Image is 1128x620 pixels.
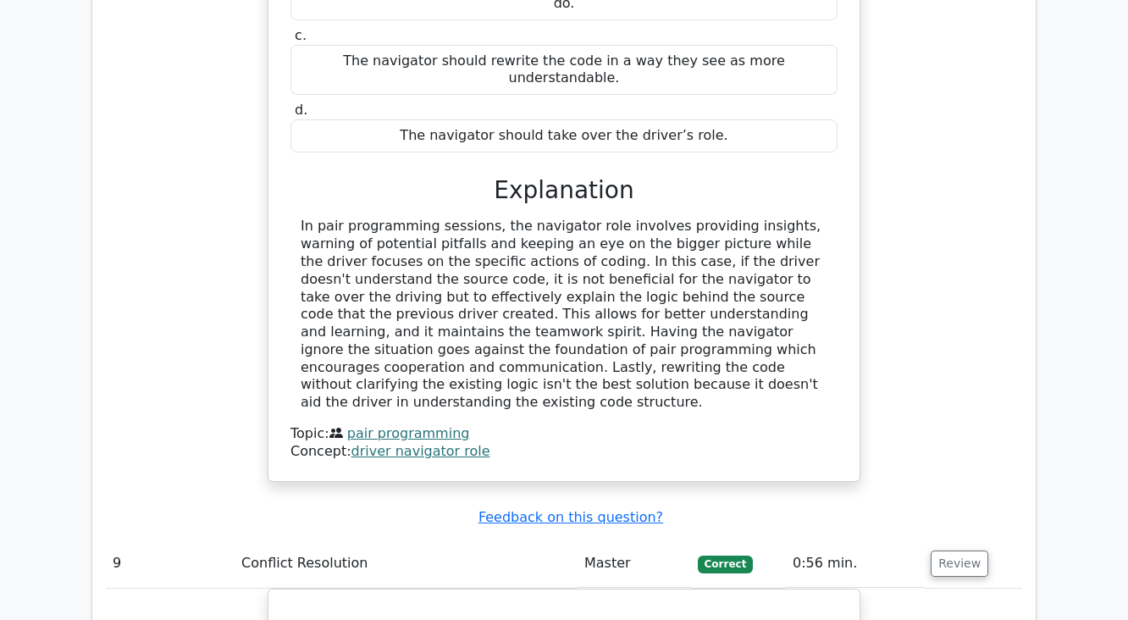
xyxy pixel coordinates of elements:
h3: Explanation [301,176,827,205]
td: 0:56 min. [786,540,924,588]
td: 9 [106,540,235,588]
a: driver navigator role [351,443,490,459]
div: In pair programming sessions, the navigator role involves providing insights, warning of potentia... [301,218,827,412]
span: d. [295,102,307,118]
td: Master [578,540,691,588]
a: Feedback on this question? [478,509,663,525]
a: pair programming [347,425,470,441]
span: Correct [698,556,753,573]
td: Conflict Resolution [235,540,578,588]
div: Topic: [290,425,838,443]
div: The navigator should rewrite the code in a way they see as more understandable. [290,45,838,96]
div: Concept: [290,443,838,461]
button: Review [931,551,988,577]
span: c. [295,27,307,43]
div: The navigator should take over the driver’s role. [290,119,838,152]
